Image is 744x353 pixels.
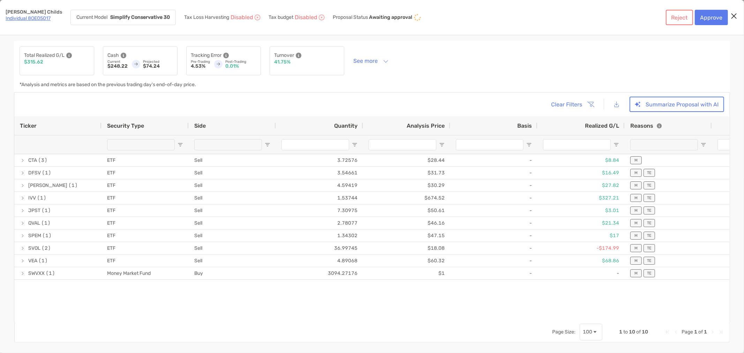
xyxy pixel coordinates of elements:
div: -$174.99 [538,242,625,254]
div: First Page [665,329,670,335]
span: JPST [28,205,40,216]
div: $327.21 [538,192,625,204]
p: TE [647,208,652,213]
span: Quantity [334,122,358,129]
button: See more [348,55,394,67]
p: Current Model [76,15,107,20]
div: Sell [189,230,276,242]
p: Tax budget [269,15,293,20]
span: of [636,329,641,335]
button: Open Filter Menu [701,142,706,148]
div: $47.15 [363,230,450,242]
div: $30.29 [363,179,450,191]
div: 36.99745 [276,242,363,254]
span: Ticker [20,122,37,129]
div: Next Page [710,329,715,335]
p: TE [647,221,652,225]
div: Sell [189,167,276,179]
p: Proposal Status [333,15,368,20]
button: Summarize Proposal with AI [630,97,724,112]
p: Projected [143,60,173,64]
span: DFSV [28,167,41,179]
p: M [634,158,638,163]
div: - [450,217,538,229]
div: Sell [189,217,276,229]
input: Basis Filter Input [456,139,524,150]
div: $8.84 [538,154,625,166]
p: Turnover [274,51,294,60]
span: 1 [619,329,622,335]
div: $17 [538,230,625,242]
div: Previous Page [673,329,679,335]
p: Current [107,60,128,64]
button: Open Filter Menu [439,142,445,148]
div: - [450,255,538,267]
div: ETF [102,154,189,166]
span: 10 [642,329,648,335]
div: $21.34 [538,217,625,229]
div: $18.08 [363,242,450,254]
p: $74.24 [143,64,173,69]
button: Open Filter Menu [526,142,532,148]
span: Basis [517,122,532,129]
span: SWVXX [28,268,45,279]
span: Security Type [107,122,144,129]
p: Cash [107,51,119,60]
p: TE [647,183,652,188]
div: $46.16 [363,217,450,229]
div: Last Page [718,329,724,335]
div: $27.82 [538,179,625,191]
span: (1) [46,268,55,279]
p: TE [647,271,652,276]
p: Disabled [231,15,253,20]
span: Side [194,122,206,129]
p: Disabled [295,15,317,20]
div: Page Size [580,324,602,340]
p: 41.75% [274,60,291,65]
div: ETF [102,167,189,179]
span: (3) [38,155,47,166]
div: ETF [102,192,189,204]
span: [PERSON_NAME] [28,180,67,191]
p: Awaiting approval [369,15,412,20]
div: Page Size: [552,329,576,335]
button: Open Filter Menu [265,142,270,148]
span: (1) [38,255,48,266]
p: Post-Trading [225,60,256,64]
span: QVAL [28,217,40,229]
div: - [450,204,538,217]
div: Money Market Fund [102,267,189,279]
div: $60.32 [363,255,450,267]
div: - [450,242,538,254]
div: 3094.27176 [276,267,363,279]
p: TE [647,233,652,238]
div: 1.53744 [276,192,363,204]
div: Sell [189,204,276,217]
div: ETF [102,242,189,254]
button: Approve [695,10,728,25]
button: Close modal [729,11,739,22]
div: 4.89068 [276,255,363,267]
p: TE [647,196,652,200]
p: M [634,221,638,225]
span: CTA [28,155,37,166]
div: $3.01 [538,204,625,217]
p: M [634,271,638,276]
div: - [538,267,625,279]
span: to [623,329,628,335]
p: $315.62 [24,60,43,65]
span: (1) [37,192,46,204]
div: 7.30975 [276,204,363,217]
div: $68.86 [538,255,625,267]
a: Individual 8OE05017 [6,15,51,21]
div: ETF [102,204,189,217]
div: Sell [189,255,276,267]
div: $31.73 [363,167,450,179]
div: $28.44 [363,154,450,166]
div: $16.49 [538,167,625,179]
span: 1 [694,329,697,335]
p: M [634,196,638,200]
p: TE [647,246,652,250]
button: Clear Filters [546,97,599,112]
div: $674.52 [363,192,450,204]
